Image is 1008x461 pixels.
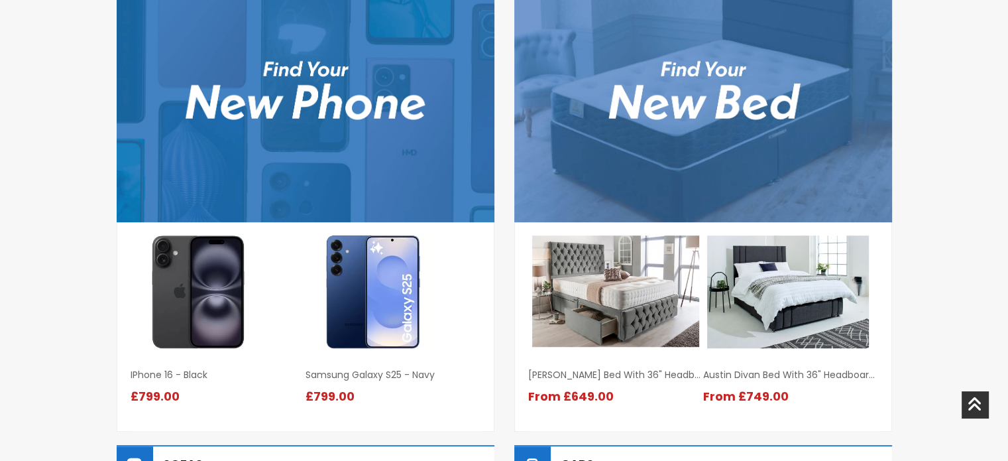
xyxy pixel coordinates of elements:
[707,235,868,348] img: single-product
[528,391,619,404] a: From £649.00
[528,368,703,381] a: [PERSON_NAME] Bed with 36" Headboard, 2 Drawer Storage and Jubilee Mattress
[131,391,185,404] a: £799.00
[703,391,794,404] a: From £749.00
[703,388,794,405] span: From £749.00
[309,235,437,348] img: single-product
[306,368,480,381] a: Samsung Galaxy S25 - Navy
[703,368,878,381] a: Austin Divan Bed with 36" Headboard and 2000 Pocket Spring Mattress
[135,235,262,348] img: single-product
[306,388,360,405] span: £799.00
[306,391,360,404] a: £799.00
[131,388,185,405] span: £799.00
[528,388,619,405] span: From £649.00
[131,368,306,381] a: iPhone 16 - Black
[532,235,699,348] img: single-product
